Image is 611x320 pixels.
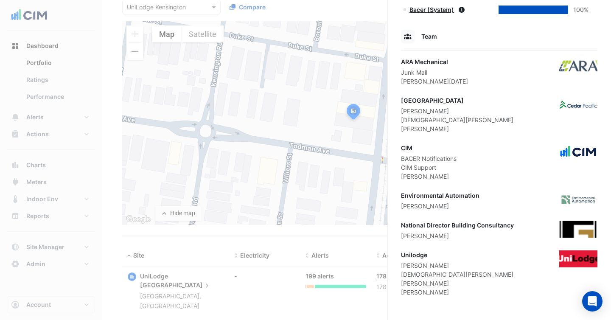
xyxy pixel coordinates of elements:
div: ARA Mechanical [401,57,468,66]
div: CIM Support [401,163,457,172]
img: CIM [559,143,597,160]
a: Bacer (System) [409,6,454,13]
div: National Director Building Consultancy [401,221,514,230]
div: [PERSON_NAME] [401,231,514,240]
div: [DEMOGRAPHIC_DATA][PERSON_NAME] [401,270,513,279]
div: Junk Mail [401,68,468,77]
div: [PERSON_NAME][DATE] [401,77,468,86]
div: [PERSON_NAME] [401,107,513,115]
img: Cedar Pacific [559,96,597,113]
img: ARA Mechanical [559,57,597,74]
div: BACER Notifications [401,154,457,163]
div: CIM [401,143,457,152]
span: Team [421,33,437,40]
img: Unilodge [559,250,597,267]
div: [PERSON_NAME] [401,261,513,270]
div: Unilodge [401,250,513,259]
div: [GEOGRAPHIC_DATA] [401,96,513,105]
div: [PERSON_NAME] [401,202,479,211]
div: [PERSON_NAME] [401,124,513,133]
img: National Director Building Consultancy [559,221,597,238]
div: 100% [568,5,589,15]
div: [PERSON_NAME] [401,279,513,288]
div: Open Intercom Messenger [582,291,603,312]
img: Environmental Automation [559,191,597,208]
div: Environmental Automation [401,191,479,200]
div: [PERSON_NAME] [401,172,457,181]
div: [DEMOGRAPHIC_DATA][PERSON_NAME] [401,115,513,124]
div: [PERSON_NAME] [401,288,513,297]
